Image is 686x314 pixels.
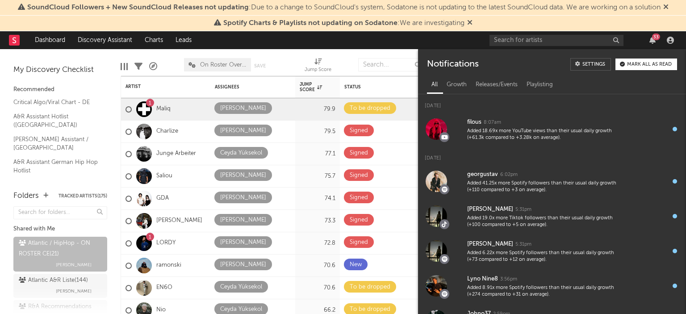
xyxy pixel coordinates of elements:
[220,170,266,181] div: [PERSON_NAME]
[220,260,266,270] div: [PERSON_NAME]
[467,20,473,27] span: Dismiss
[220,193,266,203] div: [PERSON_NAME]
[500,172,518,178] div: 6:02pm
[350,282,390,293] div: To be dropped
[156,262,181,269] a: ramonski
[427,58,478,71] div: Notifications
[156,217,202,225] a: [PERSON_NAME]
[200,62,247,68] span: On Roster Overview
[663,4,669,11] span: Dismiss
[350,148,368,159] div: Signed
[121,54,128,80] div: Edit Columns
[300,216,335,226] div: 73.3
[418,147,686,164] div: [DATE]
[13,84,107,95] div: Recommended
[300,82,322,92] div: Jump Score
[125,84,192,89] div: Artist
[615,59,677,70] button: Mark all as read
[467,285,624,298] div: Added 8.91x more Spotify followers than their usual daily growth (+274 compared to +31 on average).
[56,260,92,270] span: [PERSON_NAME]
[300,149,335,159] div: 77.1
[156,195,169,202] a: GDA
[467,169,498,180] div: georgustav
[13,274,107,298] a: Atlantic A&R Liste(144)[PERSON_NAME]
[169,31,198,49] a: Leads
[29,31,71,49] a: Dashboard
[215,84,277,90] div: Assignees
[220,103,266,114] div: [PERSON_NAME]
[156,150,196,158] a: Junge Arbeiter
[350,103,390,114] div: To be dropped
[13,206,107,219] input: Search for folders...
[350,126,368,136] div: Signed
[13,237,107,272] a: Atlantic / HipHop - ON ROSTER CE(21)[PERSON_NAME]
[442,77,471,92] div: Growth
[350,193,368,203] div: Signed
[156,306,166,314] a: Nio
[223,20,464,27] span: : We are investigating
[254,63,266,68] button: Save
[156,239,176,247] a: LORDY
[515,206,531,213] div: 5:31pm
[13,224,107,234] div: Shared with Me
[13,97,98,107] a: Critical Algo/Viral Chart - DE
[500,276,517,283] div: 3:56pm
[156,128,178,135] a: Charlize
[484,119,501,126] div: 8:07am
[350,215,368,226] div: Signed
[156,284,172,292] a: EN6O
[627,62,672,67] div: Mark all as read
[522,77,557,92] div: Playlisting
[418,164,686,199] a: georgustav6:02pmAdded 41.25x more Spotify followers than their usual daily growth (+110 compared ...
[27,4,249,11] span: SoundCloud Followers + New SoundCloud Releases not updating
[418,94,686,112] div: [DATE]
[149,54,157,80] div: A&R Pipeline
[344,84,402,90] div: Status
[300,238,335,249] div: 72.8
[138,31,169,49] a: Charts
[418,199,686,234] a: [PERSON_NAME]5:31pmAdded 19.0x more Tiktok followers than their usual daily growth (+100 compared...
[13,191,39,201] div: Folders
[13,157,98,176] a: A&R Assistant German Hip Hop Hotlist
[220,215,266,226] div: [PERSON_NAME]
[13,65,107,75] div: My Discovery Checklist
[471,77,522,92] div: Releases/Events
[300,193,335,204] div: 74.1
[59,194,107,198] button: Tracked Artists(175)
[467,239,513,250] div: [PERSON_NAME]
[223,20,397,27] span: Spotify Charts & Playlists not updating on Sodatone
[134,54,142,80] div: Filters
[649,37,656,44] button: 33
[467,250,624,264] div: Added 6.22x more Spotify followers than their usual daily growth (+73 compared to +12 on average).
[13,112,98,130] a: A&R Assistant Hotlist ([GEOGRAPHIC_DATA])
[220,126,266,136] div: [PERSON_NAME]
[358,58,425,71] input: Search...
[71,31,138,49] a: Discovery Assistant
[350,260,362,270] div: New
[220,148,262,159] div: Ceyda Yüksekol
[652,33,660,40] div: 33
[19,238,100,260] div: Atlantic / HipHop - ON ROSTER CE ( 21 )
[467,274,498,285] div: Lyno Nine8
[350,237,368,248] div: Signed
[220,282,262,293] div: Ceyda Yüksekol
[156,172,172,180] a: Saliou
[467,215,624,229] div: Added 19.0x more Tiktok followers than their usual daily growth (+100 compared to +5 on average).
[570,58,611,71] a: Settings
[300,260,335,271] div: 70.6
[489,35,623,46] input: Search for artists
[467,180,624,194] div: Added 41.25x more Spotify followers than their usual daily growth (+110 compared to +3 on average).
[305,65,331,75] div: Jump Score
[418,268,686,303] a: Lyno Nine83:56pmAdded 8.91x more Spotify followers than their usual daily growth (+274 compared t...
[582,62,605,67] div: Settings
[220,237,266,248] div: [PERSON_NAME]
[418,234,686,268] a: [PERSON_NAME]5:31pmAdded 6.22x more Spotify followers than their usual daily growth (+73 compared...
[467,117,481,128] div: filous
[418,112,686,147] a: filous8:07amAdded 18.69x more YouTube views than their usual daily growth (+61.3k compared to +3....
[350,170,368,181] div: Signed
[467,128,624,142] div: Added 18.69x more YouTube views than their usual daily growth (+61.3k compared to +3.28k on avera...
[56,286,92,297] span: [PERSON_NAME]
[300,171,335,182] div: 75.7
[300,104,335,115] div: 79.9
[27,4,661,11] span: : Due to a change to SoundCloud's system, Sodatone is not updating to the latest SoundCloud data....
